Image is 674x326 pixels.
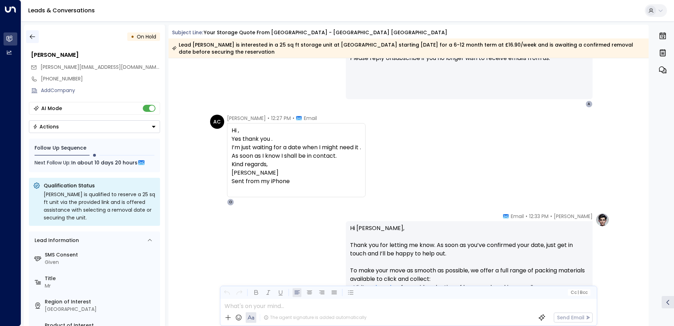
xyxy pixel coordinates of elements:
[210,115,224,129] div: AC
[41,75,160,83] div: [PHONE_NUMBER]
[529,213,549,220] span: 12:33 PM
[41,105,62,112] div: AI Mode
[235,288,244,297] button: Redo
[31,51,160,59] div: [PERSON_NAME]
[45,251,157,259] label: SMS Consent
[577,290,579,295] span: |
[28,6,95,14] a: Leads & Conversations
[45,282,157,290] div: Mr
[32,237,79,244] div: Lead Information
[45,275,157,282] label: Title
[35,144,154,152] div: Follow Up Sequence
[586,101,593,108] div: A
[172,41,645,55] div: Lead [PERSON_NAME] is interested in a 25 sq ft storage unit at [GEOGRAPHIC_DATA] starting [DATE] ...
[550,213,552,220] span: •
[71,159,137,167] span: In about 10 days 20 hours
[570,290,587,295] span: Cc Bcc
[227,199,234,206] div: O
[41,64,160,71] span: Andrew.cook1@hotmail.co.uk
[264,314,367,321] div: The agent signature is added automatically
[33,123,59,130] div: Actions
[44,182,156,189] p: Qualification Status
[45,306,157,313] div: [GEOGRAPHIC_DATA]
[568,289,590,296] button: Cc|Bcc
[232,126,361,194] div: Hi ,
[204,29,447,36] div: Your storage quote from [GEOGRAPHIC_DATA] - [GEOGRAPHIC_DATA] [GEOGRAPHIC_DATA]
[554,213,593,220] span: [PERSON_NAME]
[41,64,161,71] span: [PERSON_NAME][EMAIL_ADDRESS][DOMAIN_NAME]
[511,213,524,220] span: Email
[232,152,361,160] div: As soon as I know I shall be in contact.
[29,120,160,133] button: Actions
[45,259,157,266] div: Given
[232,143,361,152] div: I’m just waiting for a date when I might need it .
[137,33,156,40] span: On Hold
[41,87,160,94] div: AddCompany
[44,191,156,222] div: [PERSON_NAME] is qualified to reserve a 25 sq ft unit via the provided link and is offered assist...
[227,115,266,122] span: [PERSON_NAME]
[595,213,609,227] img: profile-logo.png
[526,213,527,220] span: •
[232,177,361,186] div: Sent from my iPhone
[232,160,361,169] div: Kind regards,
[222,288,231,297] button: Undo
[131,30,134,43] div: •
[271,115,291,122] span: 12:27 PM
[45,298,157,306] label: Region of Interest
[29,120,160,133] div: Button group with a nested menu
[293,115,294,122] span: •
[375,283,401,292] a: box shop
[35,159,154,167] div: Next Follow Up:
[172,29,203,36] span: Subject Line:
[268,115,269,122] span: •
[232,169,361,194] div: [PERSON_NAME]
[232,135,361,143] div: Yes thank you .
[304,115,317,122] span: Email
